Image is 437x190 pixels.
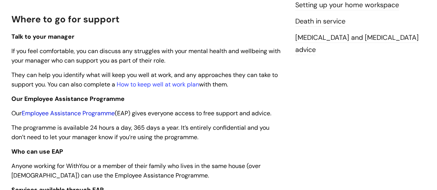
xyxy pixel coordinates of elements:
[295,0,399,10] a: Setting up your home workspace
[11,71,278,88] span: They can help you identify what will keep you well at work, and any approaches they can take to s...
[11,95,125,103] span: Our Employee Assistance Programme
[117,80,199,88] a: How to keep well at work plan
[11,148,63,155] strong: Who can use EAP
[11,13,119,25] span: Where to go for support
[11,109,271,117] span: Our (EAP) gives everyone access to free support and advice.
[11,124,269,141] span: The programme is available 24 hours a day, 365 days a year. It’s entirely confidential and you do...
[295,17,345,27] a: Death in service
[199,80,228,88] span: with them.
[22,109,115,117] a: Employee Assistance Programme
[11,47,280,64] span: If you feel comfortable, you can discuss any struggles with your mental health and wellbeing with...
[11,162,261,179] span: Anyone working for WithYou or a member of their family who lives in the same house (over [DEMOGRA...
[11,33,74,41] span: Talk to your manager
[295,33,419,55] a: [MEDICAL_DATA] and [MEDICAL_DATA] advice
